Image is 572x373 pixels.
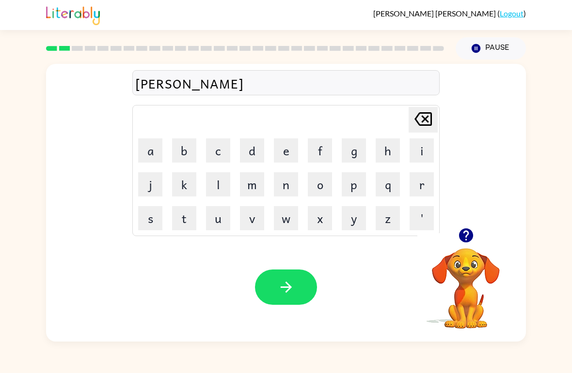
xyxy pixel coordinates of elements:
button: l [206,172,230,196]
button: d [240,138,264,163]
button: b [172,138,196,163]
div: [PERSON_NAME] [135,73,437,93]
div: ( ) [373,9,526,18]
button: o [308,172,332,196]
button: y [342,206,366,230]
button: j [138,172,162,196]
button: e [274,138,298,163]
img: Literably [46,4,100,25]
button: w [274,206,298,230]
button: Pause [456,37,526,60]
button: r [410,172,434,196]
button: t [172,206,196,230]
button: x [308,206,332,230]
span: [PERSON_NAME] [PERSON_NAME] [373,9,497,18]
button: z [376,206,400,230]
button: k [172,172,196,196]
button: a [138,138,162,163]
button: n [274,172,298,196]
button: i [410,138,434,163]
button: m [240,172,264,196]
button: f [308,138,332,163]
button: c [206,138,230,163]
button: s [138,206,162,230]
button: p [342,172,366,196]
button: ' [410,206,434,230]
button: v [240,206,264,230]
button: u [206,206,230,230]
button: h [376,138,400,163]
a: Logout [500,9,524,18]
video: Your browser must support playing .mp4 files to use Literably. Please try using another browser. [417,233,514,330]
button: q [376,172,400,196]
button: g [342,138,366,163]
